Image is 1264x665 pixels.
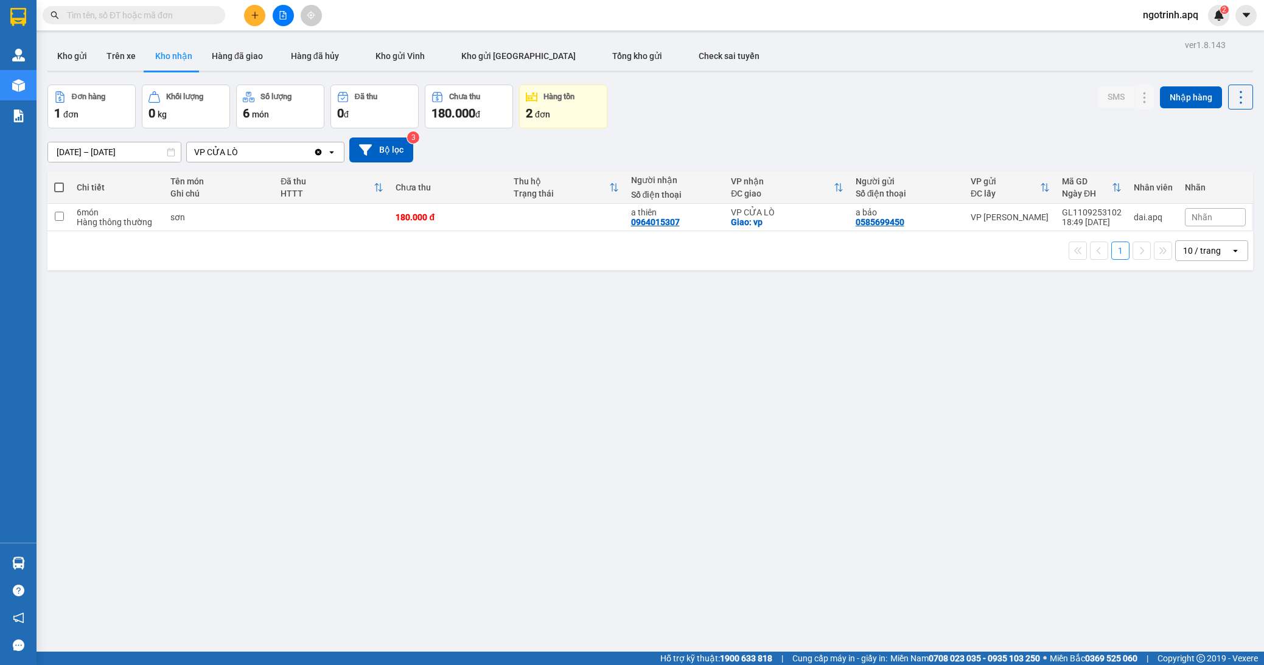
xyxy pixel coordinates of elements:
[279,11,287,19] span: file-add
[330,85,419,128] button: Đã thu0đ
[890,652,1040,665] span: Miền Nam
[1098,86,1134,108] button: SMS
[660,652,772,665] span: Hỗ trợ kỹ thuật:
[260,92,292,101] div: Số lượng
[77,217,158,227] div: Hàng thông thường
[67,9,211,22] input: Tìm tên, số ĐT hoặc mã đơn
[327,147,337,157] svg: open
[12,557,25,569] img: warehouse-icon
[475,110,480,119] span: đ
[54,106,61,120] span: 1
[631,207,719,217] div: a thiên
[731,189,833,198] div: ĐC giao
[461,51,576,61] span: Kho gửi [GEOGRAPHIC_DATA]
[170,189,269,198] div: Ghi chú
[1241,10,1252,21] span: caret-down
[337,106,344,120] span: 0
[535,110,550,119] span: đơn
[47,85,136,128] button: Đơn hàng1đơn
[929,653,1040,663] strong: 0708 023 035 - 0935 103 250
[431,106,475,120] span: 180.000
[251,11,259,19] span: plus
[856,189,958,198] div: Số điện thoại
[244,5,265,26] button: plus
[202,41,273,71] button: Hàng đã giao
[1133,7,1208,23] span: ngotrinh.apq
[48,142,181,162] input: Select a date range.
[1134,183,1173,192] div: Nhân viên
[449,92,480,101] div: Chưa thu
[375,51,425,61] span: Kho gửi Vinh
[63,110,79,119] span: đơn
[965,172,1056,204] th: Toggle SortBy
[631,190,719,200] div: Số điện thoại
[313,147,323,157] svg: Clear value
[1183,245,1221,257] div: 10 / trang
[10,8,26,26] img: logo-vxr
[344,110,349,119] span: đ
[407,131,419,144] sup: 3
[856,217,904,227] div: 0585699450
[142,85,230,128] button: Khối lượng0kg
[1062,176,1112,186] div: Mã GD
[1062,207,1122,217] div: GL1109253102
[145,41,202,71] button: Kho nhận
[731,176,833,186] div: VP nhận
[1085,653,1137,663] strong: 0369 525 060
[1185,183,1246,192] div: Nhãn
[508,172,625,204] th: Toggle SortBy
[1062,189,1112,198] div: Ngày ĐH
[720,653,772,663] strong: 1900 633 818
[281,176,374,186] div: Đã thu
[349,138,413,162] button: Bộ lọc
[514,189,609,198] div: Trạng thái
[612,51,662,61] span: Tổng kho gửi
[77,183,158,192] div: Chi tiết
[72,92,105,101] div: Đơn hàng
[1222,5,1226,14] span: 2
[281,189,374,198] div: HTTT
[731,207,843,217] div: VP CỬA LÒ
[166,92,203,101] div: Khối lượng
[1220,5,1229,14] sup: 2
[148,106,155,120] span: 0
[856,207,958,217] div: a bảo
[1134,212,1173,222] div: dai.apq
[194,146,238,158] div: VP CỬA LÒ
[856,176,958,186] div: Người gửi
[13,639,24,651] span: message
[355,92,377,101] div: Đã thu
[526,106,532,120] span: 2
[51,11,59,19] span: search
[291,51,339,61] span: Hàng đã hủy
[12,110,25,122] img: solution-icon
[519,85,607,128] button: Hàng tồn2đơn
[170,212,269,222] div: sơn
[1231,246,1240,256] svg: open
[792,652,887,665] span: Cung cấp máy in - giấy in:
[971,176,1040,186] div: VP gửi
[781,652,783,665] span: |
[47,41,97,71] button: Kho gửi
[699,51,759,61] span: Check sai tuyến
[1111,242,1130,260] button: 1
[514,176,609,186] div: Thu hộ
[12,49,25,61] img: warehouse-icon
[1196,654,1205,663] span: copyright
[13,612,24,624] span: notification
[243,106,250,120] span: 6
[1056,172,1128,204] th: Toggle SortBy
[631,217,680,227] div: 0964015307
[273,5,294,26] button: file-add
[236,85,324,128] button: Số lượng6món
[97,41,145,71] button: Trên xe
[731,217,843,227] div: Giao: vp
[158,110,167,119] span: kg
[396,212,501,222] div: 180.000 đ
[1213,10,1224,21] img: icon-new-feature
[307,11,315,19] span: aim
[971,189,1040,198] div: ĐC lấy
[252,110,269,119] span: món
[1043,656,1047,661] span: ⚪️
[396,183,501,192] div: Chưa thu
